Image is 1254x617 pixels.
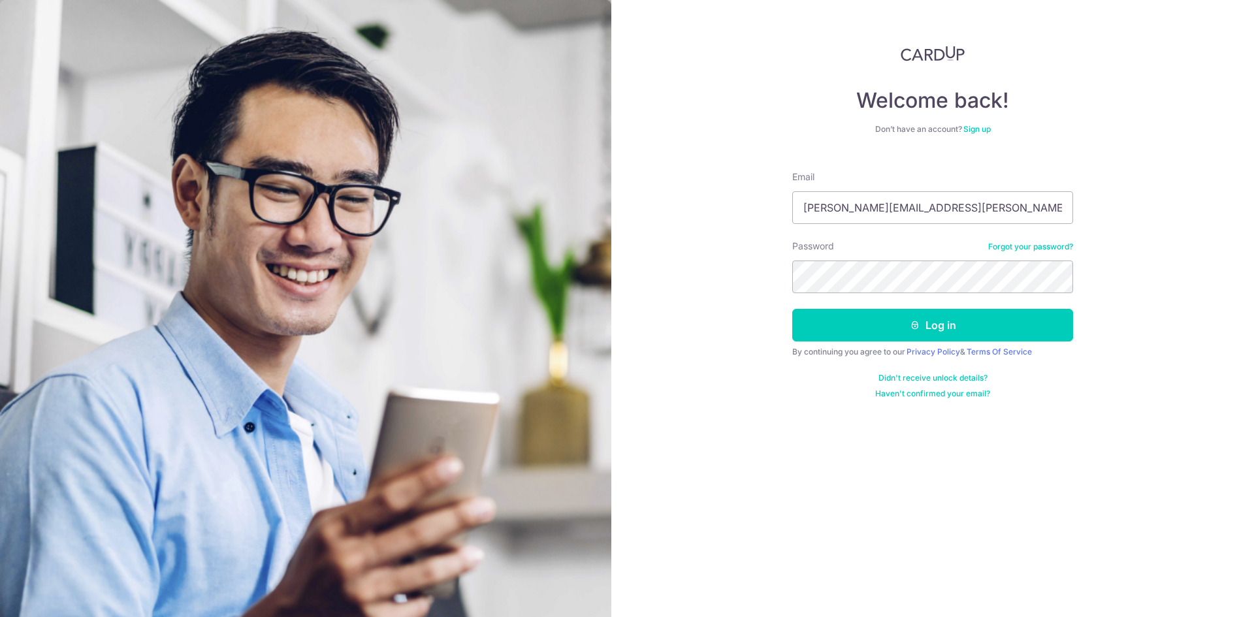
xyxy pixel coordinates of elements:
[792,170,814,183] label: Email
[901,46,965,61] img: CardUp Logo
[792,240,834,253] label: Password
[792,124,1073,134] div: Don’t have an account?
[878,373,988,383] a: Didn't receive unlock details?
[988,242,1073,252] a: Forgot your password?
[875,388,990,399] a: Haven't confirmed your email?
[963,124,991,134] a: Sign up
[967,347,1032,356] a: Terms Of Service
[792,191,1073,224] input: Enter your Email
[792,309,1073,341] button: Log in
[907,347,960,356] a: Privacy Policy
[792,347,1073,357] div: By continuing you agree to our &
[792,87,1073,114] h4: Welcome back!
